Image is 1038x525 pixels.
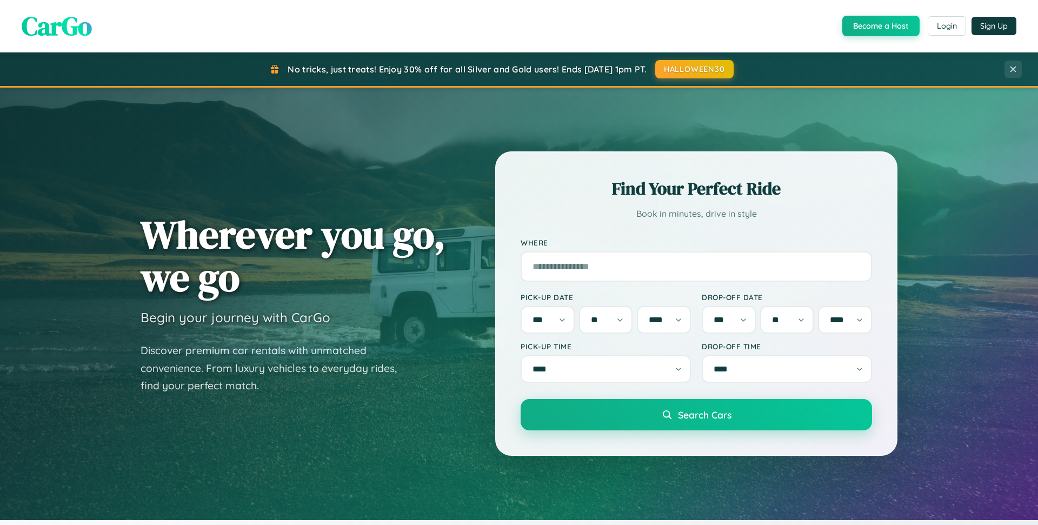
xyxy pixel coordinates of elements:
[22,8,92,44] span: CarGo
[141,342,411,395] p: Discover premium car rentals with unmatched convenience. From luxury vehicles to everyday rides, ...
[141,213,445,298] h1: Wherever you go, we go
[928,16,966,36] button: Login
[521,342,691,351] label: Pick-up Time
[842,16,920,36] button: Become a Host
[655,60,734,78] button: HALLOWEEN30
[702,293,872,302] label: Drop-off Date
[702,342,872,351] label: Drop-off Time
[521,177,872,201] h2: Find Your Perfect Ride
[521,293,691,302] label: Pick-up Date
[972,17,1016,35] button: Sign Up
[678,409,731,421] span: Search Cars
[521,399,872,430] button: Search Cars
[521,238,872,247] label: Where
[288,64,647,75] span: No tricks, just treats! Enjoy 30% off for all Silver and Gold users! Ends [DATE] 1pm PT.
[141,309,330,325] h3: Begin your journey with CarGo
[521,206,872,222] p: Book in minutes, drive in style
